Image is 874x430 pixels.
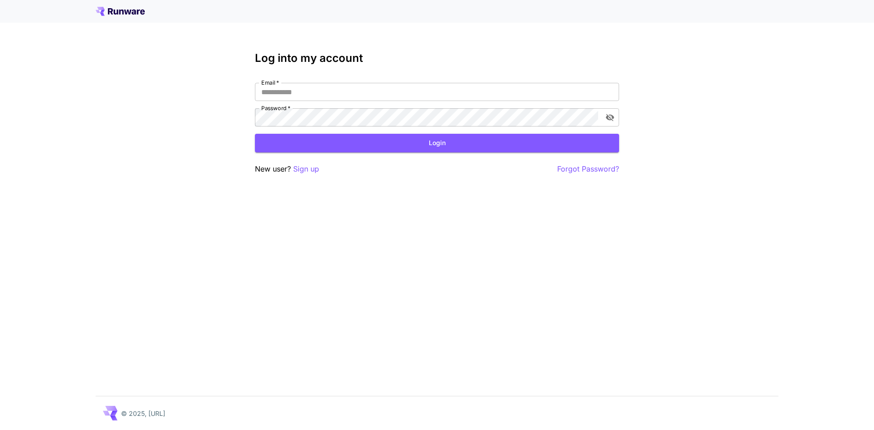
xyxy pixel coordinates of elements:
[261,79,279,86] label: Email
[602,109,618,126] button: toggle password visibility
[557,163,619,175] button: Forgot Password?
[255,134,619,152] button: Login
[255,163,319,175] p: New user?
[261,104,290,112] label: Password
[293,163,319,175] button: Sign up
[255,52,619,65] h3: Log into my account
[121,409,165,418] p: © 2025, [URL]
